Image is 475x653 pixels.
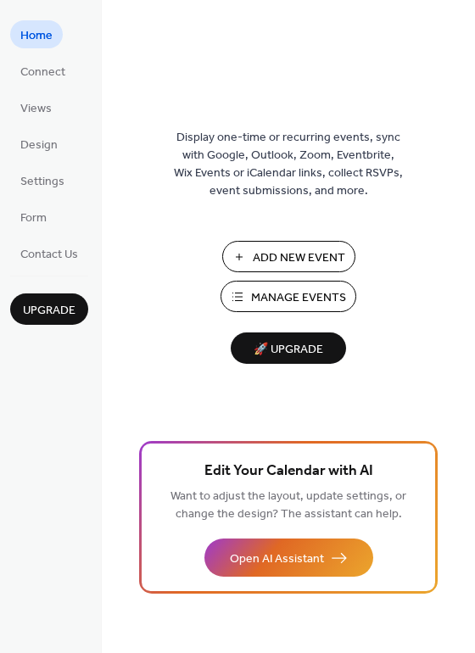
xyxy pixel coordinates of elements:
[10,166,75,194] a: Settings
[20,246,78,264] span: Contact Us
[231,332,346,364] button: 🚀 Upgrade
[174,129,403,200] span: Display one-time or recurring events, sync with Google, Outlook, Zoom, Eventbrite, Wix Events or ...
[221,281,356,312] button: Manage Events
[10,203,57,231] a: Form
[20,100,52,118] span: Views
[251,289,346,307] span: Manage Events
[20,64,65,81] span: Connect
[20,137,58,154] span: Design
[253,249,345,267] span: Add New Event
[241,338,336,361] span: 🚀 Upgrade
[20,173,64,191] span: Settings
[20,209,47,227] span: Form
[204,539,373,577] button: Open AI Assistant
[204,460,373,483] span: Edit Your Calendar with AI
[10,20,63,48] a: Home
[10,293,88,325] button: Upgrade
[222,241,355,272] button: Add New Event
[20,27,53,45] span: Home
[23,302,75,320] span: Upgrade
[10,239,88,267] a: Contact Us
[10,93,62,121] a: Views
[170,485,406,526] span: Want to adjust the layout, update settings, or change the design? The assistant can help.
[230,550,324,568] span: Open AI Assistant
[10,57,75,85] a: Connect
[10,130,68,158] a: Design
